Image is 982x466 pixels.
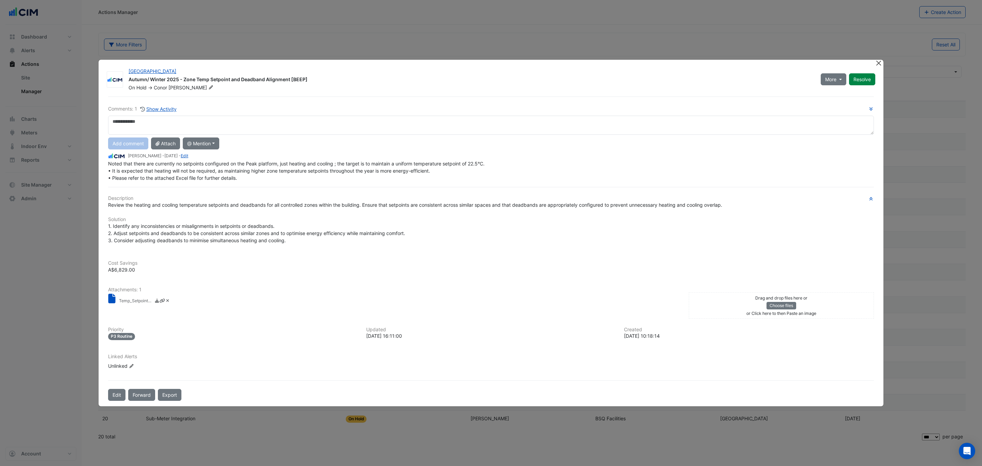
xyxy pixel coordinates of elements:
[128,389,155,401] button: Forward
[165,298,170,305] a: Delete
[875,60,882,67] button: Close
[366,332,616,339] div: [DATE] 16:11:00
[108,327,358,333] h6: Priority
[129,85,147,90] span: On Hold
[108,354,874,360] h6: Linked Alerts
[108,161,485,181] span: Noted that there are currently no setpoints configured on the Peak platform, just heating and coo...
[129,364,134,369] fa-icon: Edit Linked Alerts
[107,76,123,83] img: CIM
[767,302,796,309] button: Choose files
[168,84,215,91] span: [PERSON_NAME]
[624,327,874,333] h6: Created
[154,85,167,90] span: Conor
[108,260,874,266] h6: Cost Savings
[108,202,722,208] span: Review the heating and cooling temperature setpoints and deadbands for all controlled zones withi...
[108,333,135,340] div: P3 Routine
[755,295,807,301] small: Drag and drop files here or
[223,140,229,146] div: Tooltip anchor
[108,223,405,243] span: 1. Identify any inconsistencies or misalignments in setpoints or deadbands. 2. Adjust setpoints a...
[129,76,813,84] div: Autumn/ Winter 2025 - Zone Temp Setpoint and Deadband Alignment [BEEP]
[108,362,190,369] div: Unlinked
[108,195,874,201] h6: Description
[140,105,177,113] button: Show Activity
[108,389,125,401] button: Edit
[959,443,975,459] div: Open Intercom Messenger
[158,389,181,401] a: Export
[624,332,874,339] div: [DATE] 10:18:14
[821,73,846,85] button: More
[119,298,153,305] small: Temp_Setpoint_Review_Brisbane_Square.xlsx
[746,311,816,316] small: or Click here to then Paste an image
[128,153,188,159] small: [PERSON_NAME] - -
[366,327,616,333] h6: Updated
[108,152,125,160] img: CIM
[108,217,874,222] h6: Solution
[183,137,219,149] button: @ Mention
[164,153,178,158] span: 2025-05-09 15:13:30
[849,73,875,85] button: Resolve
[154,298,160,305] a: Download
[151,137,180,149] button: Attach
[148,85,152,90] span: ->
[129,68,176,74] a: [GEOGRAPHIC_DATA]
[181,153,188,158] a: Edit
[825,76,836,83] span: More
[108,105,177,113] div: Comments: 1
[108,287,874,293] h6: Attachments: 1
[160,298,165,305] a: Copy link to clipboard
[108,267,135,273] span: A$6,829.00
